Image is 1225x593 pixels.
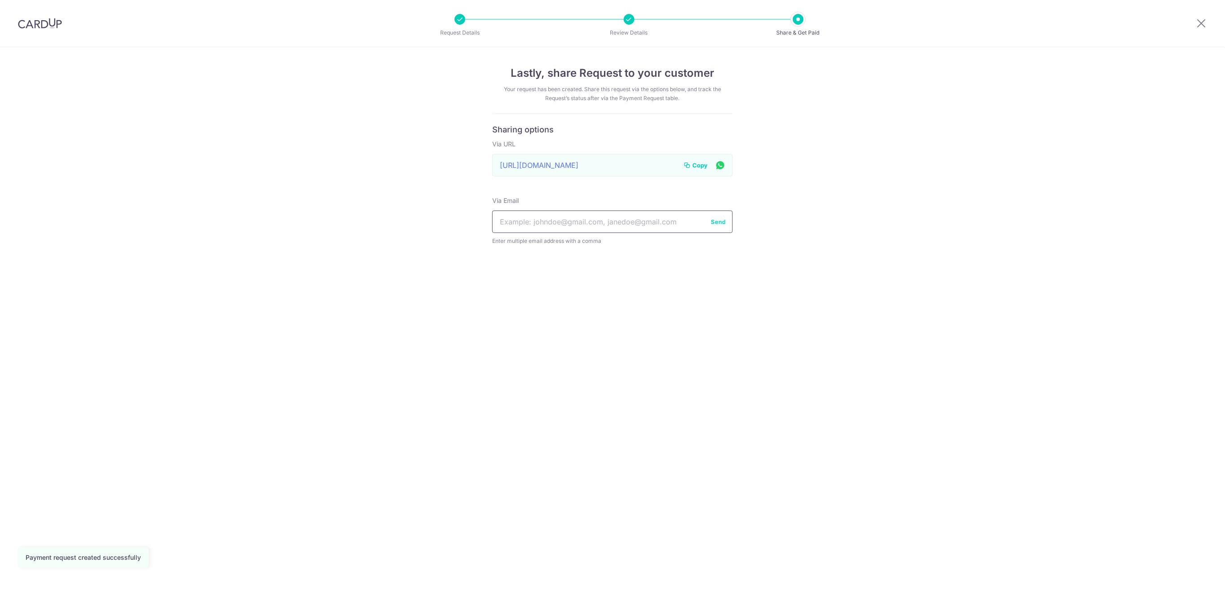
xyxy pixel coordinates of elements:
p: Request Details [427,28,493,37]
label: Via Email [492,196,519,205]
img: CardUp [18,18,62,29]
h6: Sharing options [492,125,733,135]
button: Copy [683,161,708,170]
p: Share & Get Paid [765,28,831,37]
div: Payment request created successfully [26,553,141,562]
h4: Lastly, share Request to your customer [492,65,733,81]
label: Via URL [492,140,516,149]
span: Enter multiple email address with a comma [492,237,733,246]
input: Example: johndoe@gmail.com, janedoe@gmail.com [492,211,733,233]
p: Review Details [596,28,662,37]
span: Help [20,6,39,14]
div: Your request has been created. Share this request via the options below, and track the Request’s ... [492,85,733,103]
button: Send [711,217,726,226]
span: Copy [692,161,708,170]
